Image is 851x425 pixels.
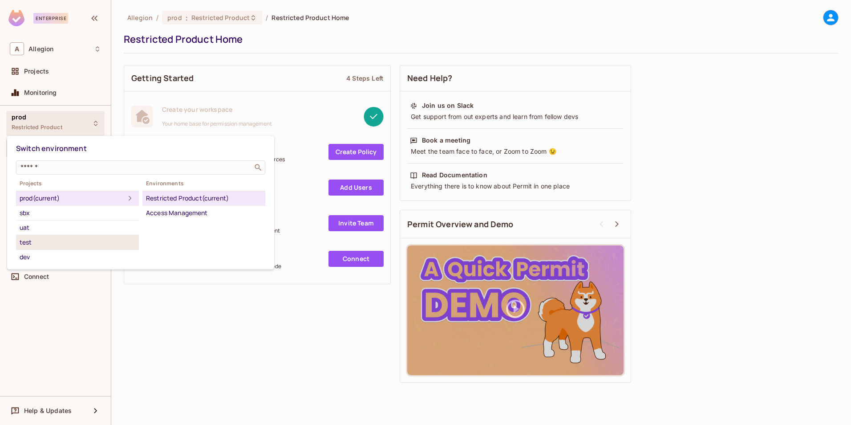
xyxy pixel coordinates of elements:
div: test [20,237,135,248]
span: Switch environment [16,143,87,153]
div: uat [20,222,135,233]
div: prod (current) [20,193,125,204]
div: Access Management [146,208,262,218]
span: Projects [16,180,139,187]
div: Restricted Product (current) [146,193,262,204]
span: Environments [142,180,265,187]
div: dev [20,252,135,262]
div: sbx [20,208,135,218]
